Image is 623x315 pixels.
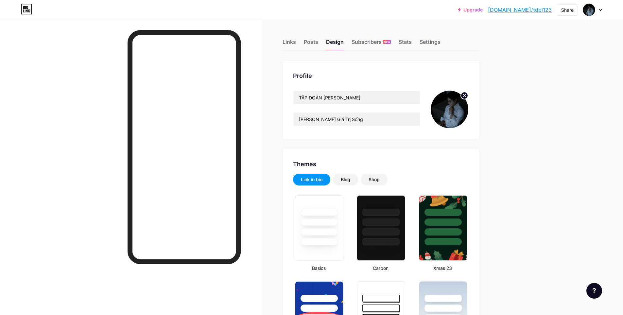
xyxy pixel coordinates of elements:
[417,265,468,271] div: Xmas 23
[583,4,595,16] img: JR Shinichi
[304,38,318,50] div: Posts
[341,176,350,183] div: Blog
[293,91,420,104] input: Name
[293,113,420,126] input: Bio
[293,160,468,168] div: Themes
[399,38,412,50] div: Stats
[326,38,344,50] div: Design
[283,38,296,50] div: Links
[293,265,344,271] div: Basics
[431,91,468,128] img: JR Shinichi
[293,71,468,80] div: Profile
[420,38,441,50] div: Settings
[384,40,390,44] span: NEW
[488,6,552,14] a: [DOMAIN_NAME]/tdbl123
[352,38,391,50] div: Subscribers
[561,7,574,13] div: Share
[301,176,322,183] div: Link in bio
[458,7,483,12] a: Upgrade
[355,265,406,271] div: Carbon
[369,176,380,183] div: Shop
